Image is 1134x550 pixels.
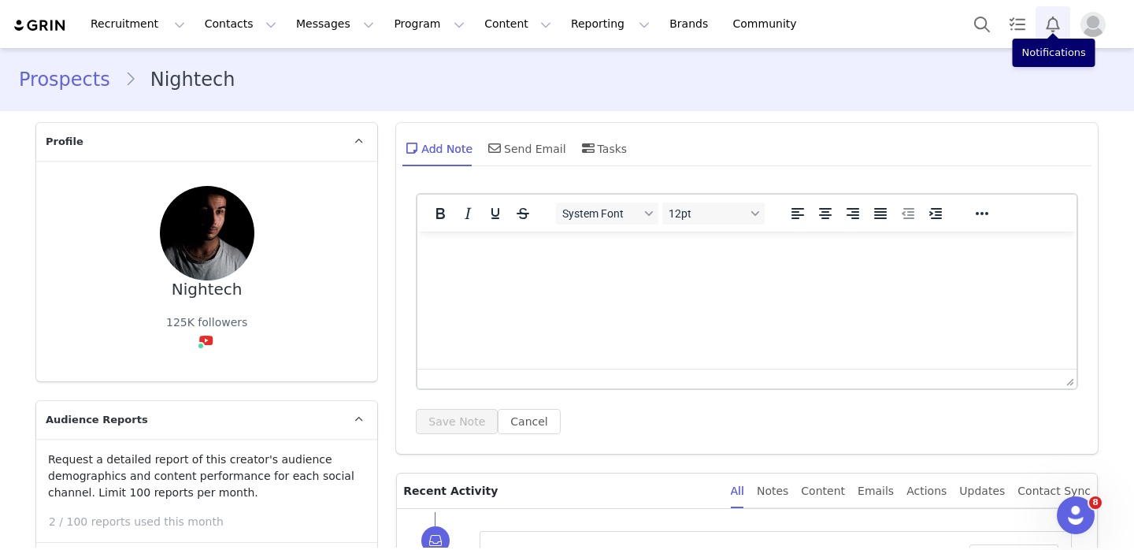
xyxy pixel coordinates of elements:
[48,452,365,501] p: Request a detailed report of this creator's audience demographics and content performance for eac...
[81,6,195,42] button: Recruitment
[662,203,765,225] button: Font sizes
[482,203,509,225] button: Underline
[784,203,811,225] button: Align left
[1080,12,1106,37] img: placeholder-profile.jpg
[1057,496,1095,534] iframe: Intercom live chat
[965,6,999,42] button: Search
[160,186,254,281] img: 71274bfe-4038-4511-9cd2-7233b2b4b1ff.jpg
[731,474,744,509] div: All
[1036,6,1070,42] button: Notifications
[46,412,148,428] span: Audience Reports
[416,409,498,434] button: Save Note
[959,474,1005,509] div: Updates
[757,474,788,509] div: Notes
[498,409,560,434] button: Cancel
[1060,370,1077,388] div: Press the Up and Down arrow keys to resize the editor.
[660,6,722,42] a: Brands
[384,6,474,42] button: Program
[19,65,124,94] a: Prospects
[1089,496,1102,509] span: 8
[969,203,995,225] button: Reveal or hide additional toolbar items
[417,232,1077,369] iframe: Rich Text Area
[510,203,536,225] button: Strikethrough
[475,6,561,42] button: Content
[485,129,566,167] div: Send Email
[556,203,658,225] button: Fonts
[454,203,481,225] button: Italic
[895,203,921,225] button: Decrease indent
[46,134,83,150] span: Profile
[402,129,472,167] div: Add Note
[195,6,286,42] button: Contacts
[1071,12,1121,37] button: Profile
[812,203,839,225] button: Align center
[669,207,746,220] span: 12pt
[287,6,384,42] button: Messages
[49,514,377,530] p: 2 / 100 reports used this month
[1017,474,1091,509] div: Contact Sync
[166,314,247,331] div: 125K followers
[172,281,243,299] div: Nightech
[839,203,866,225] button: Align right
[579,129,628,167] div: Tasks
[1000,6,1035,42] a: Tasks
[13,18,68,33] img: grin logo
[724,6,813,42] a: Community
[427,203,454,225] button: Bold
[561,6,659,42] button: Reporting
[906,474,947,509] div: Actions
[867,203,894,225] button: Justify
[858,474,894,509] div: Emails
[922,203,949,225] button: Increase indent
[403,474,717,508] p: Recent Activity
[801,474,845,509] div: Content
[562,207,639,220] span: System Font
